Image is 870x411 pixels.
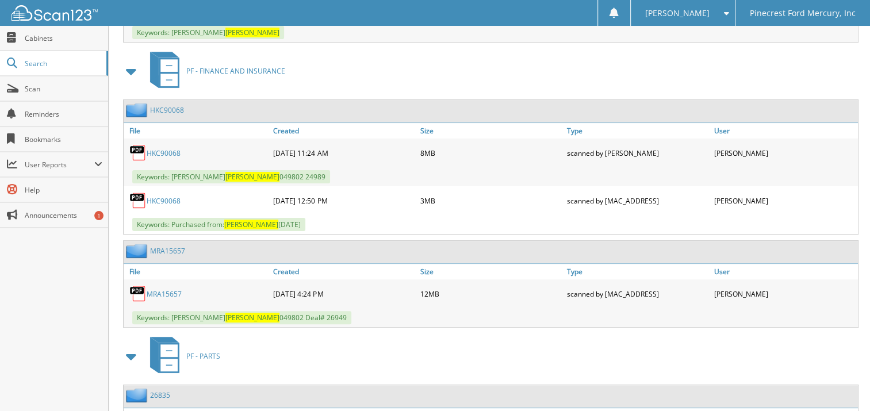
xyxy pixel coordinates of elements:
span: [PERSON_NAME] [225,28,279,37]
a: HKC90068 [147,196,181,206]
span: Keywords: Purchased from: [DATE] [132,218,305,231]
span: Bookmarks [25,135,102,144]
img: PDF.png [129,144,147,162]
div: [PERSON_NAME] [711,189,858,212]
a: File [124,264,270,279]
span: [PERSON_NAME] [225,172,279,182]
span: Scan [25,84,102,94]
span: Announcements [25,210,102,220]
a: User [711,264,858,279]
span: PF - FINANCE AND INSURANCE [186,66,285,76]
div: [DATE] 11:24 AM [270,141,417,164]
img: PDF.png [129,192,147,209]
a: PF - PARTS [143,333,220,379]
span: Keywords: [PERSON_NAME] [132,26,284,39]
a: MRA15657 [147,289,182,299]
a: HKC90068 [147,148,181,158]
a: Created [270,123,417,139]
div: [DATE] 4:24 PM [270,282,417,305]
img: scan123-logo-white.svg [12,5,98,21]
div: 1 [94,211,104,220]
span: Reminders [25,109,102,119]
a: Size [417,123,564,139]
a: HKC90068 [150,105,184,115]
div: 8MB [417,141,564,164]
span: Pinecrest Ford Mercury, Inc [750,10,856,17]
span: [PERSON_NAME] [225,313,279,322]
div: 12MB [417,282,564,305]
a: User [711,123,858,139]
div: scanned by [PERSON_NAME] [564,141,711,164]
a: Size [417,264,564,279]
span: [PERSON_NAME] [224,220,278,229]
a: 26835 [150,390,170,400]
img: folder2.png [126,103,150,117]
div: [PERSON_NAME] [711,141,858,164]
a: Type [564,264,711,279]
span: Cabinets [25,33,102,43]
img: folder2.png [126,388,150,402]
span: Keywords: [PERSON_NAME] 049802 24989 [132,170,330,183]
div: scanned by [MAC_ADDRESS] [564,282,711,305]
div: 3MB [417,189,564,212]
a: Type [564,123,711,139]
a: PF - FINANCE AND INSURANCE [143,48,285,94]
div: [PERSON_NAME] [711,282,858,305]
div: scanned by [MAC_ADDRESS] [564,189,711,212]
a: MRA15657 [150,246,185,256]
span: Keywords: [PERSON_NAME] 049802 Deal# 26949 [132,311,351,324]
span: PF - PARTS [186,351,220,361]
div: [DATE] 12:50 PM [270,189,417,212]
a: Created [270,264,417,279]
img: PDF.png [129,285,147,302]
span: User Reports [25,160,94,170]
span: Help [25,185,102,195]
a: File [124,123,270,139]
span: Search [25,59,101,68]
span: [PERSON_NAME] [645,10,710,17]
img: folder2.png [126,244,150,258]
